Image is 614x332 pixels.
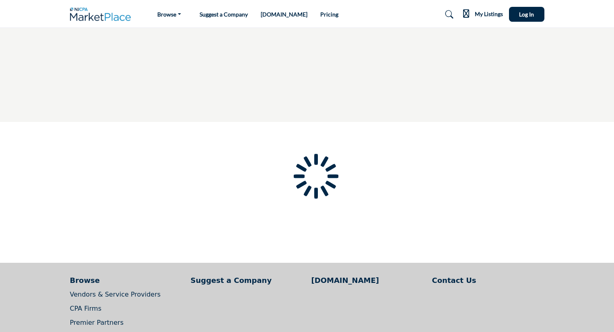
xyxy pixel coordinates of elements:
[70,305,102,312] a: CPA Firms
[311,275,424,286] a: [DOMAIN_NAME]
[70,291,161,298] a: Vendors & Service Providers
[432,275,544,286] a: Contact Us
[70,8,135,21] img: Site Logo
[200,11,248,18] a: Suggest a Company
[152,9,187,20] a: Browse
[70,319,124,326] a: Premier Partners
[191,275,303,286] a: Suggest a Company
[261,11,307,18] a: [DOMAIN_NAME]
[509,7,544,22] button: Log In
[320,11,338,18] a: Pricing
[437,8,459,21] a: Search
[70,275,182,286] a: Browse
[475,10,503,18] h5: My Listings
[463,10,503,19] div: My Listings
[519,11,534,18] span: Log In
